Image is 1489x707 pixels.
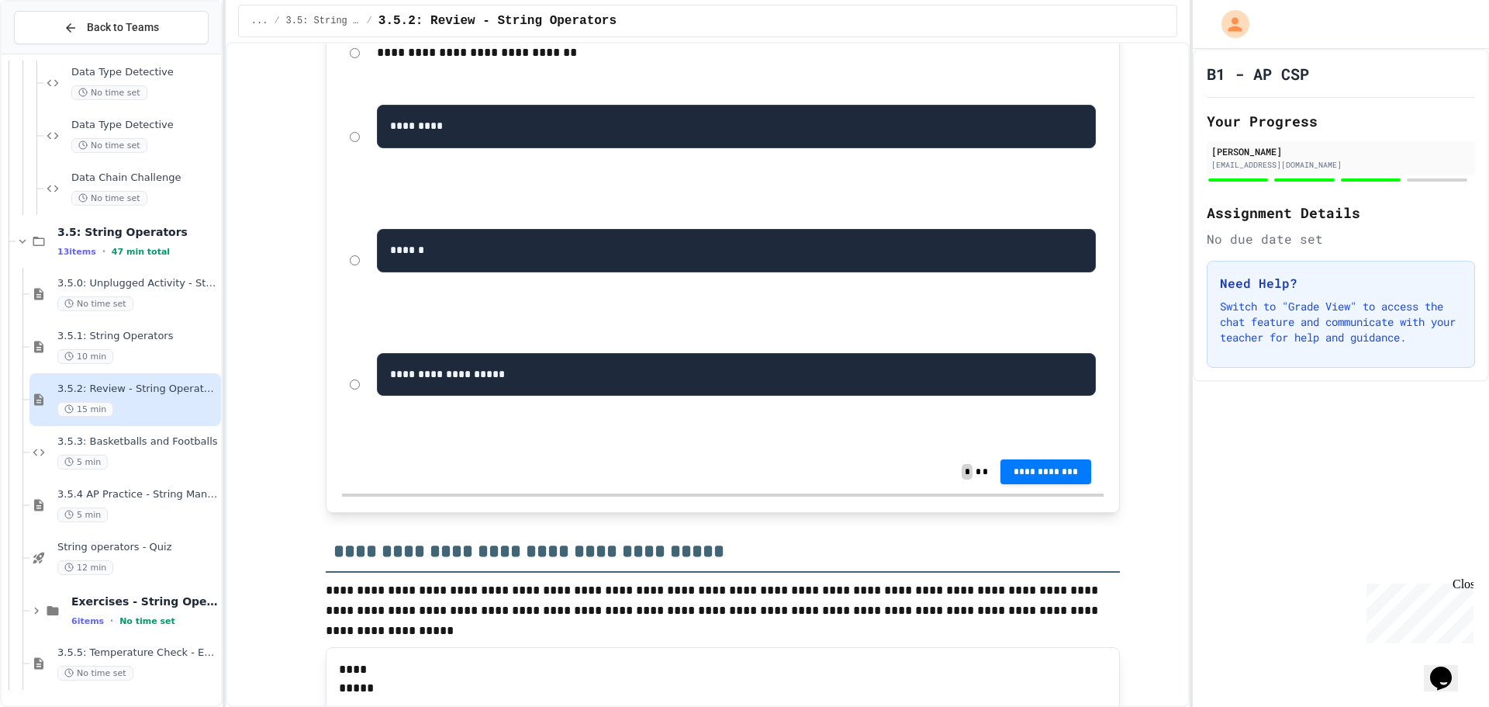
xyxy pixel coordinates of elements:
span: No time set [71,85,147,100]
h1: B1 - AP CSP [1207,63,1309,85]
iframe: chat widget [1424,645,1473,691]
span: 3.5.1: String Operators [57,330,218,343]
span: 6 items [71,616,104,626]
span: • [110,615,113,627]
span: • [102,245,105,258]
span: No time set [71,191,147,206]
div: My Account [1205,6,1253,42]
span: Back to Teams [87,19,159,36]
span: 15 min [57,402,113,417]
span: Exercises - String Operators [71,594,218,608]
span: ... [251,15,268,27]
span: 10 min [57,349,113,364]
div: [PERSON_NAME] [1211,144,1470,158]
div: Chat with us now!Close [6,6,107,99]
iframe: chat widget [1360,577,1473,643]
span: 13 items [57,247,96,257]
span: No time set [57,296,133,311]
h2: Assignment Details [1207,202,1475,224]
span: 3.5: String Operators [286,15,361,27]
span: Data Type Detective [71,119,218,132]
span: 3.5.2: Review - String Operators [378,12,617,30]
span: Data Type Detective [71,66,218,79]
span: 5 min [57,508,108,522]
h3: Need Help? [1220,274,1462,293]
div: [EMAIL_ADDRESS][DOMAIN_NAME] [1211,159,1470,171]
span: 5 min [57,455,108,470]
p: Switch to "Grade View" to access the chat feature and communicate with your teacher for help and ... [1220,299,1462,345]
span: 3.5.2: Review - String Operators [57,383,218,396]
span: No time set [119,616,175,626]
span: / [274,15,279,27]
span: 3.5: String Operators [57,225,218,239]
span: 3.5.4 AP Practice - String Manipulation [57,488,218,501]
span: 12 min [57,560,113,575]
span: 3.5.0: Unplugged Activity - String Operators [57,277,218,290]
span: String operators - Quiz [57,541,218,554]
span: No time set [57,666,133,681]
h2: Your Progress [1207,110,1475,132]
button: Back to Teams [14,11,209,44]
span: Data Chain Challenge [71,172,218,185]
span: 3.5.5: Temperature Check - Exit Ticket [57,646,218,660]
span: 3.5.3: Basketballs and Footballs [57,435,218,449]
span: No time set [71,138,147,153]
span: / [367,15,372,27]
div: No due date set [1207,230,1475,248]
span: 47 min total [112,247,170,257]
